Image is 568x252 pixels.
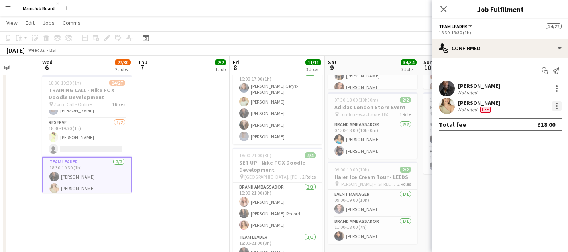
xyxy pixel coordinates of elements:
[6,46,25,54] div: [DATE]
[302,174,316,180] span: 2 Roles
[423,104,513,111] h3: Haier Ice Cream Tour - LEEDS
[306,66,321,72] div: 3 Jobs
[233,59,239,66] span: Fri
[439,23,474,29] button: Team Leader
[42,118,132,157] app-card-role: Reserve1/218:30-19:30 (1h)[PERSON_NAME]
[41,63,53,72] span: 6
[328,190,417,217] app-card-role: Event Manager1/109:00-19:00 (10h)[PERSON_NAME]
[26,19,35,26] span: Edit
[305,59,321,65] span: 11/11
[334,167,369,173] span: 09:00-19:00 (10h)
[3,18,21,28] a: View
[401,59,417,65] span: 34/34
[232,63,239,72] span: 8
[43,19,55,26] span: Jobs
[328,92,417,159] app-job-card: 07:30-18:00 (10h30m)2/2Adidas London Store Event London - exact store TBC1 RoleBrand Ambassador2/...
[42,59,53,66] span: Wed
[54,101,92,107] span: Zoom Call - Online
[458,82,500,89] div: [PERSON_NAME]
[112,101,125,107] span: 4 Roles
[42,157,132,197] app-card-role: Team Leader2/218:30-19:30 (1h)[PERSON_NAME][PERSON_NAME]
[136,63,147,72] span: 7
[458,89,479,95] div: Not rated
[63,19,81,26] span: Comms
[423,59,433,66] span: Sun
[399,111,411,117] span: 1 Role
[233,183,322,233] app-card-role: Brand Ambassador3/318:00-21:00 (3h)[PERSON_NAME][PERSON_NAME]-Record[PERSON_NAME]
[546,23,562,29] span: 24/27
[328,104,417,111] h3: Adidas London Store Event
[42,87,132,101] h3: TRAINING CALL - Nike FC X Doodle Development
[305,152,316,158] span: 4/4
[430,97,462,103] span: 11:00-17:00 (6h)
[22,18,38,28] a: Edit
[328,120,417,159] app-card-role: Brand Ambassador2/207:30-18:00 (10h30m)[PERSON_NAME][PERSON_NAME]
[479,106,492,113] div: Crew has different fees then in role
[537,120,555,128] div: £18.00
[49,80,81,86] span: 18:30-19:30 (1h)
[233,69,322,144] app-card-role: Brand Ambassador5/516:00-17:00 (1h)[PERSON_NAME] Cerys- [PERSON_NAME][PERSON_NAME][PERSON_NAME][P...
[397,181,411,187] span: 2 Roles
[334,97,378,103] span: 07:30-18:00 (10h30m)
[328,162,417,244] app-job-card: 09:00-19:00 (10h)2/2Haier Ice Cream Tour - LEEDS [PERSON_NAME] - [STREET_ADDRESS]2 RolesEvent Man...
[432,4,568,14] h3: Job Fulfilment
[39,18,58,28] a: Jobs
[26,47,46,53] span: Week 32
[401,66,416,72] div: 3 Jobs
[422,63,433,72] span: 10
[138,59,147,66] span: Thu
[233,159,322,173] h3: SET UP - Nike FC X Doodle Development
[328,217,417,244] app-card-role: Brand Ambassador1/111:00-18:00 (7h)[PERSON_NAME]
[423,92,513,174] app-job-card: 11:00-17:00 (6h)2/2Haier Ice Cream Tour - LEEDS [PERSON_NAME] - [STREET_ADDRESS]2 RolesBrand Amba...
[439,120,466,128] div: Total fee
[233,41,322,144] app-job-card: 16:00-17:00 (1h)5/5NIKE FC - Expenses1 RoleBrand Ambassador5/516:00-17:00 (1h)[PERSON_NAME] Cerys...
[328,173,417,181] h3: Haier Ice Cream Tour - LEEDS
[215,66,226,72] div: 1 Job
[400,167,411,173] span: 2/2
[327,63,337,72] span: 9
[115,59,131,65] span: 27/30
[6,19,18,26] span: View
[480,107,491,113] span: Fee
[423,120,513,147] app-card-role: Brand Ambassador1/111:00-17:00 (6h)[PERSON_NAME]
[400,97,411,103] span: 2/2
[439,23,467,29] span: Team Leader
[244,174,302,180] span: [GEOGRAPHIC_DATA], [PERSON_NAME][GEOGRAPHIC_DATA][PERSON_NAME]
[109,80,125,86] span: 24/27
[458,106,479,113] div: Not rated
[340,111,389,117] span: London - exact store TBC
[59,18,84,28] a: Comms
[239,152,271,158] span: 18:00-21:00 (3h)
[16,0,61,16] button: Main Job Board
[49,47,57,53] div: BST
[439,30,562,35] div: 18:30-19:30 (1h)
[340,181,397,187] span: [PERSON_NAME] - [STREET_ADDRESS]
[115,66,130,72] div: 2 Jobs
[432,39,568,58] div: Confirmed
[423,147,513,174] app-card-role: Event Manager1/111:00-17:00 (6h)[PERSON_NAME]
[328,59,337,66] span: Sat
[458,99,500,106] div: [PERSON_NAME]
[215,59,226,65] span: 2/2
[42,75,132,193] app-job-card: 18:30-19:30 (1h)24/27TRAINING CALL - Nike FC X Doodle Development Zoom Call - Online4 Roles Event...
